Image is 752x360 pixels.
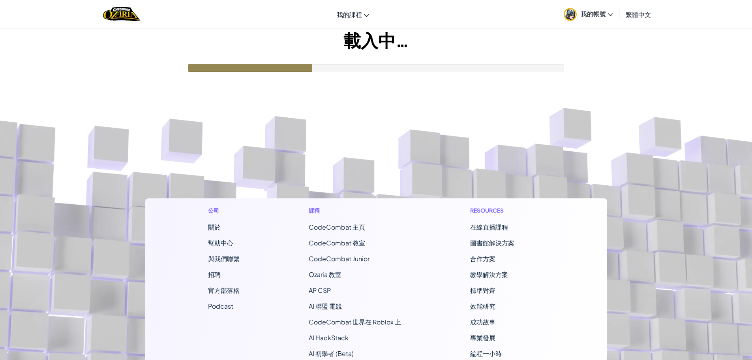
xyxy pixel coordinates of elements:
a: 教學解決方案 [470,270,508,279]
h1: 公司 [208,206,240,215]
a: 成功故事 [470,318,495,326]
a: 招聘 [208,270,221,279]
h1: 課程 [309,206,401,215]
span: 繁體中文 [626,10,651,19]
a: 我的帳號 [560,2,617,26]
a: 效能研究 [470,302,495,310]
a: 我的課程 [333,4,373,25]
a: 幫助中心 [208,239,233,247]
a: 關於 [208,223,221,231]
a: AI HackStack [309,334,349,342]
h1: Resources [470,206,544,215]
a: Ozaria by CodeCombat logo [103,6,140,22]
span: 與我們聯繫 [208,254,240,263]
a: CodeCombat 世界在 Roblox 上 [309,318,401,326]
a: AI 初學者 (Beta) [309,349,354,358]
a: Ozaria 教室 [309,270,341,279]
a: 編程一小時 [470,349,502,358]
span: CodeCombat 主頁 [309,223,365,231]
a: CodeCombat Junior [309,254,369,263]
a: AP CSP [309,286,331,294]
a: Podcast [208,302,233,310]
a: 官方部落格 [208,286,240,294]
span: 我的課程 [337,10,362,19]
a: AI 聯盟 電競 [309,302,342,310]
a: 繁體中文 [622,4,655,25]
img: Home [103,6,140,22]
a: 標準對齊 [470,286,495,294]
a: 圖書館解決方案 [470,239,514,247]
img: avatar [564,8,577,21]
a: CodeCombat 教室 [309,239,365,247]
a: 合作方案 [470,254,495,263]
a: 在線直播課程 [470,223,508,231]
a: 專業發展 [470,334,495,342]
span: 我的帳號 [581,9,613,18]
